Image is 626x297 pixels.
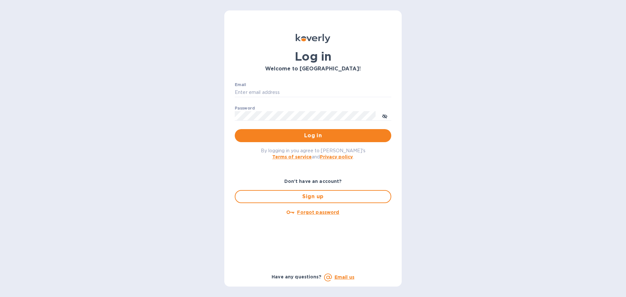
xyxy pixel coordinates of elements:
[235,50,391,63] h1: Log in
[235,106,255,110] label: Password
[284,179,342,184] b: Don't have an account?
[235,66,391,72] h3: Welcome to [GEOGRAPHIC_DATA]!
[241,193,385,200] span: Sign up
[235,88,391,97] input: Enter email address
[297,210,339,215] u: Forgot password
[272,154,312,159] a: Terms of service
[261,148,365,159] span: By logging in you agree to [PERSON_NAME]'s and .
[296,34,330,43] img: Koverly
[235,83,246,87] label: Email
[335,275,354,280] a: Email us
[235,190,391,203] button: Sign up
[320,154,353,159] a: Privacy policy
[378,109,391,122] button: toggle password visibility
[235,129,391,142] button: Log in
[240,132,386,140] span: Log in
[272,274,321,279] b: Have any questions?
